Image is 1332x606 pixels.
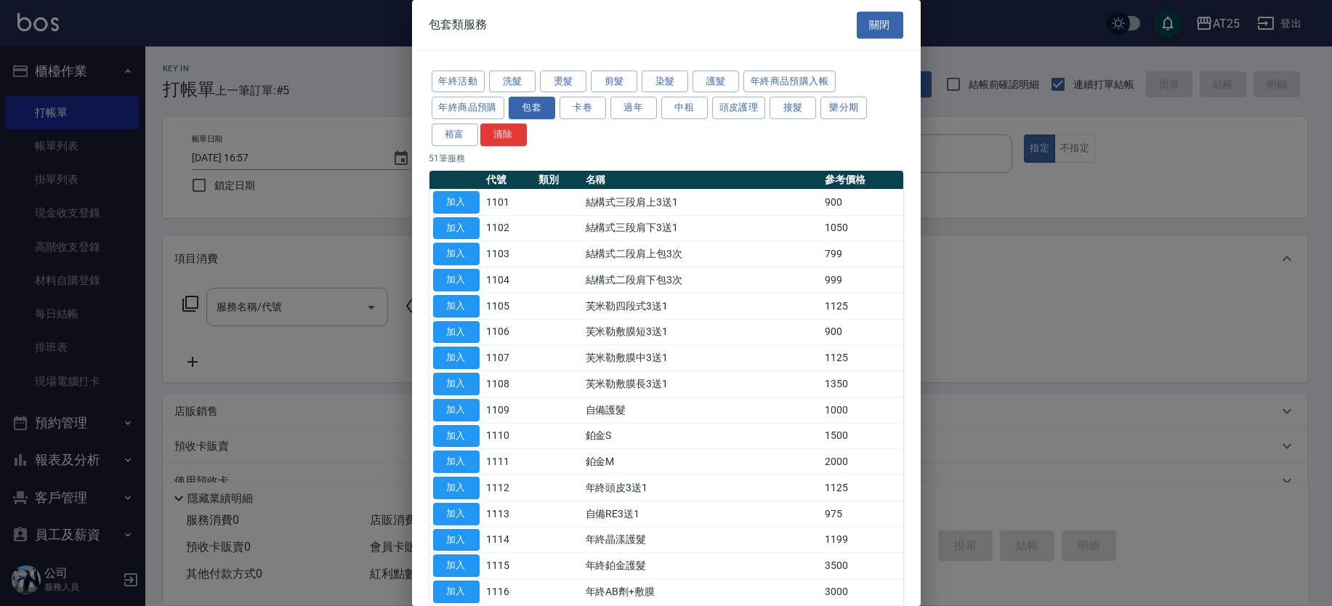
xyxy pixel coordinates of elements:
[432,97,504,119] button: 年終商品預購
[582,215,822,241] td: 結構式三段肩下3送1
[483,371,535,397] td: 1108
[489,70,536,93] button: 洗髮
[483,553,535,579] td: 1115
[509,97,555,119] button: 包套
[821,189,903,215] td: 900
[433,451,480,473] button: 加入
[821,267,903,294] td: 999
[429,17,488,32] span: 包套類服務
[535,171,582,190] th: 類別
[821,293,903,319] td: 1125
[821,423,903,449] td: 1500
[483,501,535,527] td: 1113
[433,321,480,344] button: 加入
[540,70,586,93] button: 燙髮
[821,527,903,553] td: 1199
[642,70,688,93] button: 染髮
[483,319,535,345] td: 1106
[821,475,903,501] td: 1125
[821,371,903,397] td: 1350
[821,449,903,475] td: 2000
[770,97,816,119] button: 接髮
[582,267,822,294] td: 結構式二段肩下包3次
[483,293,535,319] td: 1105
[743,70,836,93] button: 年終商品預購入帳
[433,243,480,265] button: 加入
[483,449,535,475] td: 1111
[560,97,606,119] button: 卡卷
[433,217,480,240] button: 加入
[483,579,535,605] td: 1116
[582,371,822,397] td: 芙米勒敷膜長3送1
[821,501,903,527] td: 975
[857,12,903,39] button: 關閉
[433,425,480,448] button: 加入
[821,241,903,267] td: 799
[483,267,535,294] td: 1104
[483,397,535,423] td: 1109
[433,399,480,421] button: 加入
[820,97,867,119] button: 樂分期
[582,189,822,215] td: 結構式三段肩上3送1
[821,171,903,190] th: 參考價格
[433,191,480,214] button: 加入
[661,97,708,119] button: 中租
[712,97,766,119] button: 頭皮護理
[483,345,535,371] td: 1107
[483,423,535,449] td: 1110
[821,319,903,345] td: 900
[693,70,739,93] button: 護髮
[483,215,535,241] td: 1102
[433,581,480,603] button: 加入
[433,503,480,525] button: 加入
[483,527,535,553] td: 1114
[821,215,903,241] td: 1050
[432,124,478,146] button: 裕富
[582,553,822,579] td: 年終鉑金護髮
[582,241,822,267] td: 結構式二段肩上包3次
[433,529,480,552] button: 加入
[433,373,480,395] button: 加入
[483,475,535,501] td: 1112
[591,70,637,93] button: 剪髮
[582,579,822,605] td: 年終AB劑+敷膜
[483,189,535,215] td: 1101
[480,124,527,146] button: 清除
[821,579,903,605] td: 3000
[610,97,657,119] button: 過年
[582,501,822,527] td: 自備RE3送1
[582,171,822,190] th: 名稱
[483,241,535,267] td: 1103
[821,397,903,423] td: 1000
[429,152,903,165] p: 51 筆服務
[433,477,480,499] button: 加入
[582,475,822,501] td: 年終頭皮3送1
[483,171,535,190] th: 代號
[433,295,480,318] button: 加入
[582,293,822,319] td: 芙米勒四段式3送1
[582,527,822,553] td: 年終晶漾護髮
[821,345,903,371] td: 1125
[821,553,903,579] td: 3500
[582,345,822,371] td: 芙米勒敷膜中3送1
[433,269,480,291] button: 加入
[582,397,822,423] td: 自備護髮
[432,70,485,93] button: 年終活動
[582,423,822,449] td: 鉑金S
[582,449,822,475] td: 鉑金M
[433,554,480,577] button: 加入
[433,347,480,369] button: 加入
[582,319,822,345] td: 芙米勒敷膜短3送1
